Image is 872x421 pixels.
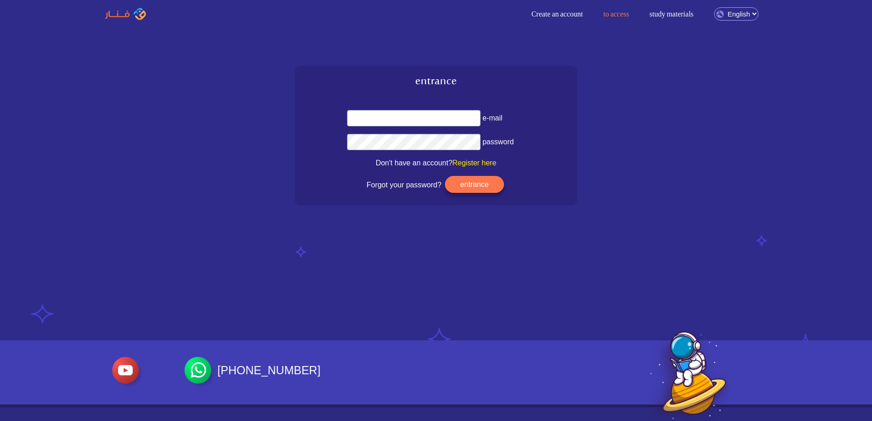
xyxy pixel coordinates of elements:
[363,176,445,194] a: Forgot your password?
[376,159,453,167] font: Don't have an account?
[640,9,703,18] a: study materials
[482,114,503,122] font: e-mail
[594,9,638,18] a: to access
[460,180,488,188] font: entrance
[415,72,457,92] font: entrance
[112,357,143,388] img: youtube.png
[367,181,442,189] font: Forgot your password?
[184,357,216,388] img: whatsapp.png
[217,364,320,377] font: [PHONE_NUMBER]
[716,11,724,18] img: language.png
[452,159,496,167] a: Register here
[603,11,629,18] font: to access
[531,11,583,18] font: Create an account
[650,11,693,18] font: study materials
[445,176,504,193] button: entrance
[184,368,321,376] a: [PHONE_NUMBER]
[482,138,514,146] font: password
[522,9,592,18] a: Create an account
